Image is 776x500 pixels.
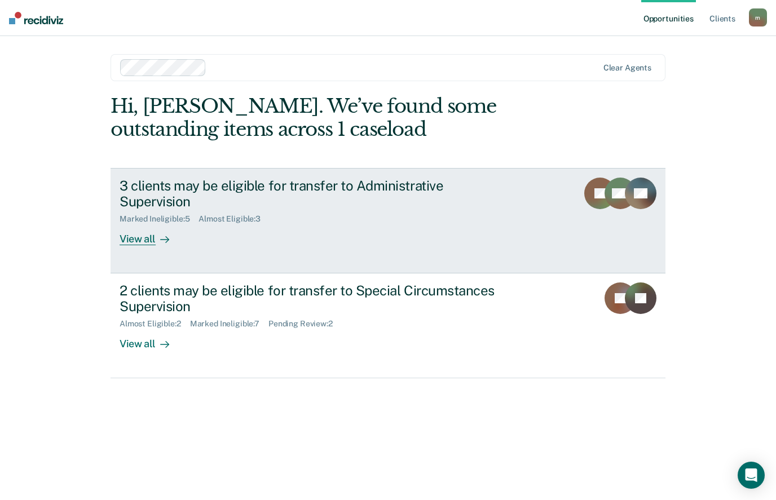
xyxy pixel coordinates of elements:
[199,214,270,224] div: Almost Eligible : 3
[603,63,651,73] div: Clear agents
[120,214,199,224] div: Marked Ineligible : 5
[749,8,767,26] button: m
[120,319,190,329] div: Almost Eligible : 2
[120,329,183,351] div: View all
[9,12,63,24] img: Recidiviz
[738,462,765,489] div: Open Intercom Messenger
[190,319,268,329] div: Marked Ineligible : 7
[111,273,665,378] a: 2 clients may be eligible for transfer to Special Circumstances SupervisionAlmost Eligible:2Marke...
[120,178,515,210] div: 3 clients may be eligible for transfer to Administrative Supervision
[268,319,342,329] div: Pending Review : 2
[111,95,554,141] div: Hi, [PERSON_NAME]. We’ve found some outstanding items across 1 caseload
[120,224,183,246] div: View all
[111,168,665,273] a: 3 clients may be eligible for transfer to Administrative SupervisionMarked Ineligible:5Almost Eli...
[120,282,515,315] div: 2 clients may be eligible for transfer to Special Circumstances Supervision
